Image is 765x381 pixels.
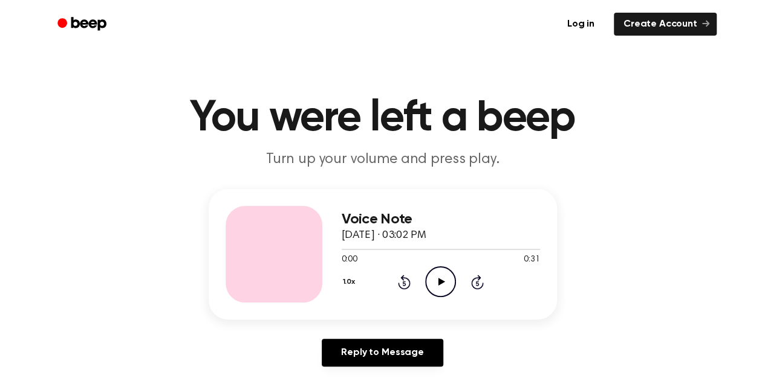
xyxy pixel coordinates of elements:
[73,97,692,140] h1: You were left a beep
[49,13,117,36] a: Beep
[342,211,540,228] h3: Voice Note
[342,230,426,241] span: [DATE] · 03:02 PM
[342,254,357,266] span: 0:00
[524,254,539,266] span: 0:31
[322,339,443,367] a: Reply to Message
[555,10,607,38] a: Log in
[151,150,615,170] p: Turn up your volume and press play.
[342,272,360,292] button: 1.0x
[614,13,717,36] a: Create Account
